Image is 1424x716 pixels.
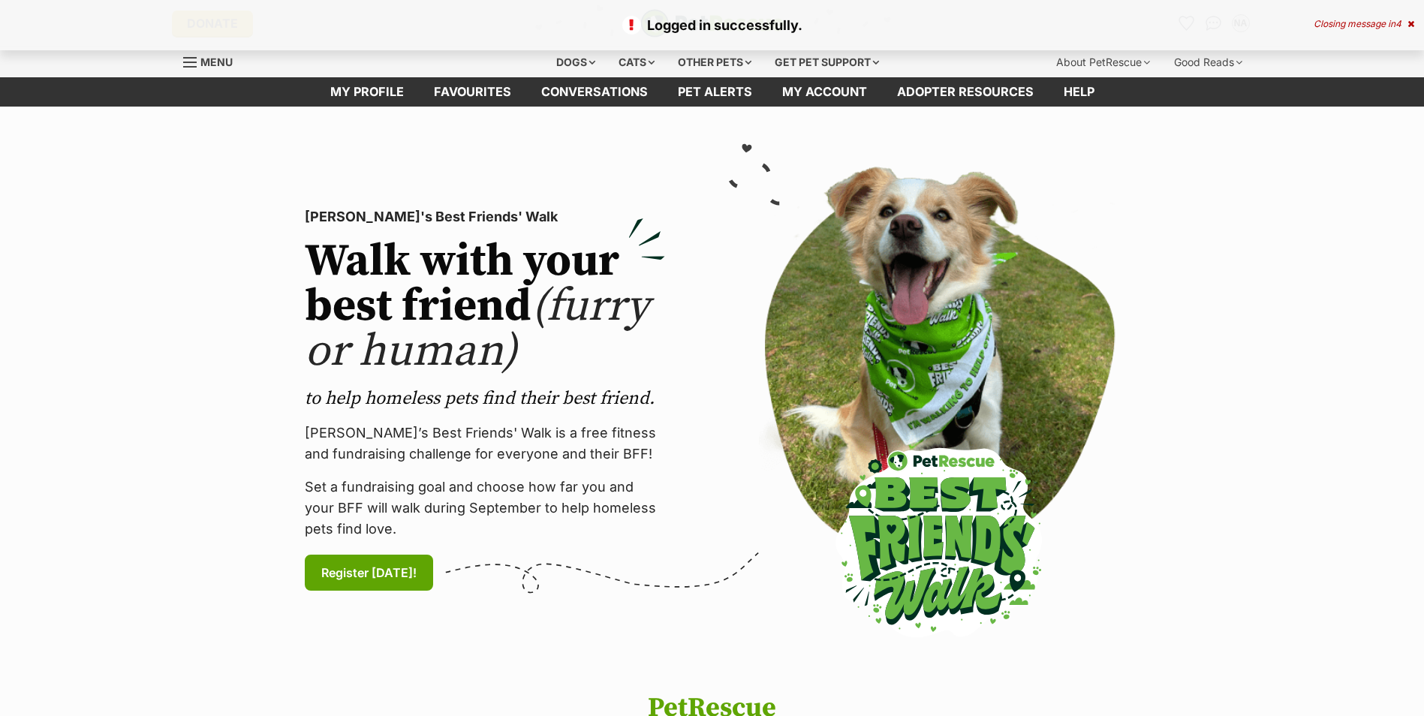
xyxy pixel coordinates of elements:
[546,47,606,77] div: Dogs
[667,47,762,77] div: Other pets
[305,239,665,375] h2: Walk with your best friend
[1049,77,1109,107] a: Help
[321,564,417,582] span: Register [DATE]!
[767,77,882,107] a: My account
[419,77,526,107] a: Favourites
[882,77,1049,107] a: Adopter resources
[305,555,433,591] a: Register [DATE]!
[305,387,665,411] p: to help homeless pets find their best friend.
[183,47,243,74] a: Menu
[663,77,767,107] a: Pet alerts
[305,278,649,380] span: (furry or human)
[526,77,663,107] a: conversations
[1164,47,1253,77] div: Good Reads
[315,77,419,107] a: My profile
[305,423,665,465] p: [PERSON_NAME]’s Best Friends' Walk is a free fitness and fundraising challenge for everyone and t...
[764,47,890,77] div: Get pet support
[1046,47,1161,77] div: About PetRescue
[305,206,665,227] p: [PERSON_NAME]'s Best Friends' Walk
[305,477,665,540] p: Set a fundraising goal and choose how far you and your BFF will walk during September to help hom...
[608,47,665,77] div: Cats
[200,56,233,68] span: Menu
